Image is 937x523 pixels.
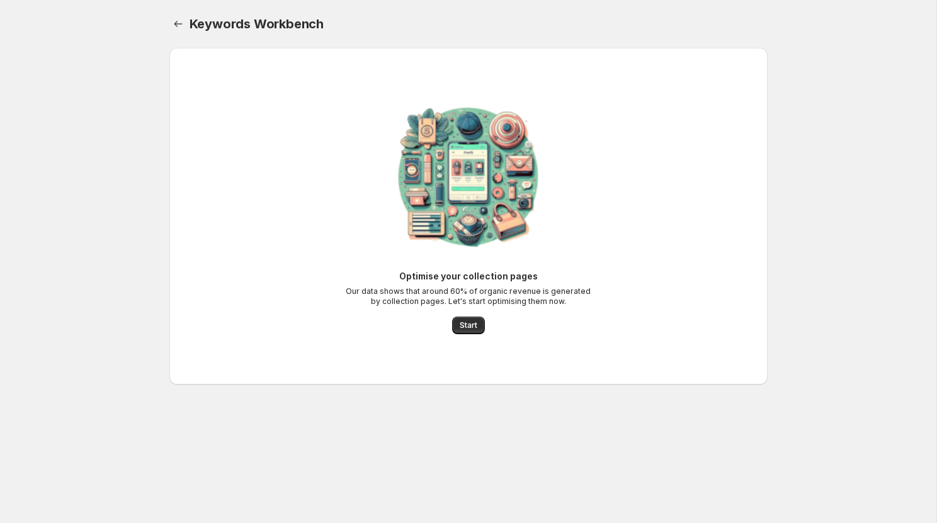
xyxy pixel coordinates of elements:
p: Optimise your collection pages [343,270,594,283]
button: Start [452,317,485,334]
span: Start [460,320,477,330]
span: Keywords Workbench [190,16,324,31]
a: Home [169,15,187,33]
p: Our data shows that around 60% of organic revenue is generated by collection pages. Let's start o... [343,286,594,306]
